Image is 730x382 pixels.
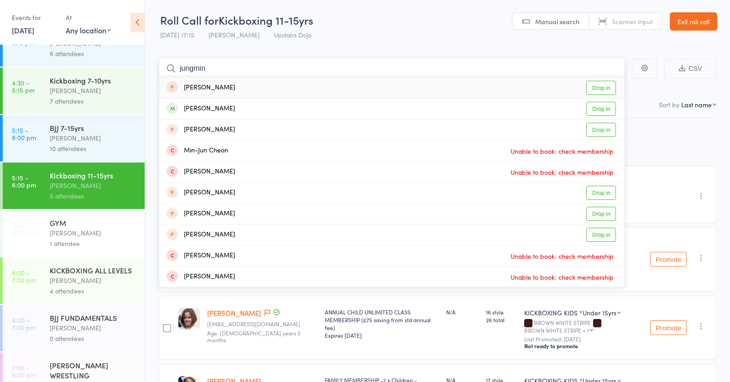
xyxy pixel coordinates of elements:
[12,25,34,35] a: [DATE]
[167,125,235,135] div: [PERSON_NAME]
[50,143,137,154] div: 10 attendees
[50,170,137,180] div: Kickboxing 11-15yrs
[586,123,616,137] a: Drop in
[650,252,687,267] button: Promote
[12,221,36,236] time: 5:45 - 8:00 pm
[207,321,318,327] small: loisdorsett@aol.com
[50,123,137,133] div: BJJ 7-15yrs
[612,17,653,26] span: Scanner input
[167,272,235,282] div: [PERSON_NAME]
[160,30,194,39] span: [DATE] 17:15
[524,336,643,342] small: Last Promoted: [DATE]
[524,342,643,350] div: Not ready to promote
[207,308,261,318] a: [PERSON_NAME]
[12,79,35,94] time: 4:30 - 5:15 pm
[508,165,616,179] span: Unable to book: check membership
[50,265,137,275] div: KICKBOXING ALL LEVELS
[50,218,137,228] div: GYM
[12,364,36,378] time: 7:00 - 8:00 pm
[50,275,137,286] div: [PERSON_NAME]
[586,81,616,95] a: Drop in
[219,12,313,27] span: Kickboxing 11-15yrs
[12,10,57,25] div: Events for
[12,269,36,283] time: 6:00 - 7:00 pm
[209,30,260,39] span: [PERSON_NAME]
[3,210,145,256] a: 5:45 -8:00 pmGYM[PERSON_NAME]1 attendee
[586,102,616,116] a: Drop in
[486,308,516,316] span: 16 style
[3,257,145,304] a: 6:00 -7:00 pmKICKBOXING ALL LEVELS[PERSON_NAME]4 attendees
[486,316,516,324] span: 26 total
[50,180,137,191] div: [PERSON_NAME]
[586,228,616,242] a: Drop in
[178,308,200,330] img: image1713175070.png
[670,12,717,31] a: Exit roll call
[50,323,137,333] div: [PERSON_NAME]
[50,85,137,96] div: [PERSON_NAME]
[12,31,35,46] time: 4:30 - 5:15 pm
[586,186,616,200] a: Drop in
[167,209,235,219] div: [PERSON_NAME]
[50,333,137,344] div: 0 attendees
[508,249,616,263] span: Unable to book: check membership
[167,188,235,198] div: [PERSON_NAME]
[274,30,312,39] span: Upstairs Dojo
[50,75,137,85] div: Kickboxing 7-10yrs
[325,308,438,339] div: ANNUAL CHILD UNLIMITED CLASS MEMBERSHIP (£75 saving from std annual fee)
[12,174,36,188] time: 5:15 - 6:00 pm
[66,25,111,35] div: Any location
[446,308,479,316] div: N/A
[167,146,228,156] div: Min-Jun Cheon
[207,329,300,343] span: Age: [DEMOGRAPHIC_DATA] years 3 months
[50,360,137,380] div: [PERSON_NAME] WRESTLING
[167,167,235,177] div: [PERSON_NAME]
[50,228,137,238] div: [PERSON_NAME]
[650,320,687,335] button: Promote
[12,316,36,331] time: 6:00 - 7:00 pm
[167,230,235,240] div: [PERSON_NAME]
[524,308,616,317] div: KICKBOXING KIDS *Under 15yrs
[3,305,145,351] a: 6:00 -7:00 pmBJJ FUNDAMENTALS[PERSON_NAME]0 attendees
[325,331,438,339] div: Expires [DATE]
[664,59,716,78] button: CSV
[3,162,145,209] a: 5:15 -6:00 pmKickboxing 11-15yrs[PERSON_NAME]5 attendees
[159,58,625,79] input: Search by name
[681,100,712,109] div: Last name
[50,133,137,143] div: [PERSON_NAME]
[167,251,235,261] div: [PERSON_NAME]
[586,207,616,221] a: Drop in
[508,144,616,158] span: Unable to book: check membership
[160,12,219,27] span: Roll Call for
[535,17,579,26] span: Manual search
[3,68,145,114] a: 4:30 -5:15 pmKickboxing 7-10yrs[PERSON_NAME]7 attendees
[12,126,36,141] time: 5:15 - 6:00 pm
[50,313,137,323] div: BJJ FUNDAMENTALS
[50,286,137,296] div: 4 attendees
[524,319,643,333] div: BROWN WHITE STRIPE
[524,327,589,333] div: BROWN WHITE STRIPE + 1
[50,96,137,106] div: 7 attendees
[167,104,235,114] div: [PERSON_NAME]
[659,100,679,109] label: Sort by
[66,10,111,25] div: At
[50,48,137,59] div: 6 attendees
[167,83,235,93] div: [PERSON_NAME]
[508,270,616,284] span: Unable to book: check membership
[3,115,145,162] a: 5:15 -6:00 pmBJJ 7-15yrs[PERSON_NAME]10 attendees
[50,191,137,201] div: 5 attendees
[50,238,137,249] div: 1 attendee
